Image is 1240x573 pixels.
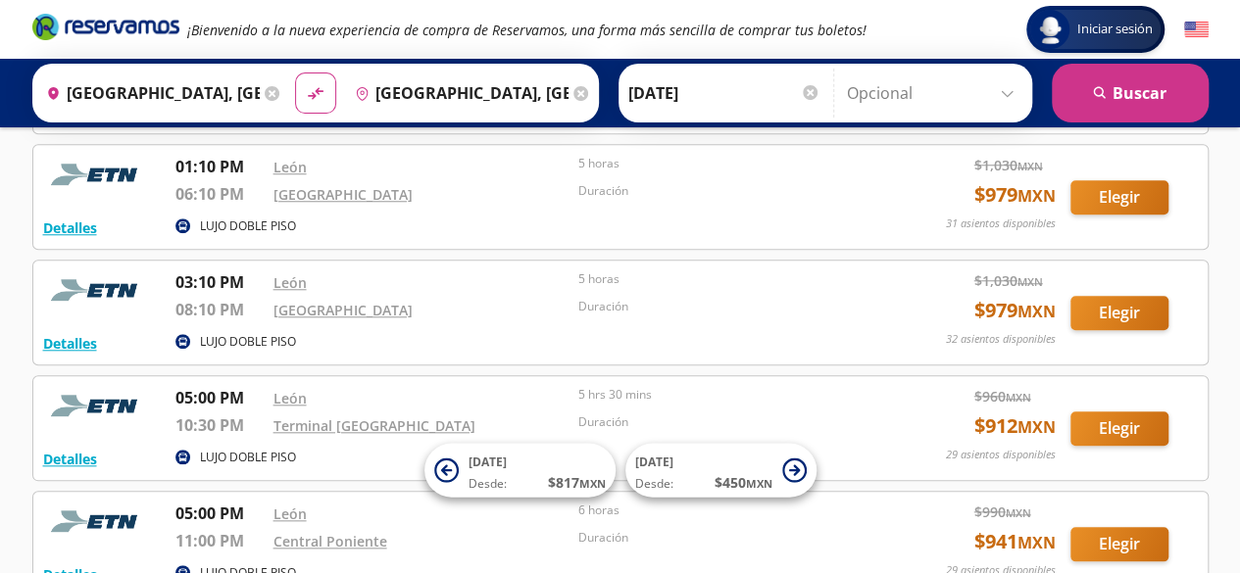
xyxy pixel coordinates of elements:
em: ¡Bienvenido a la nueva experiencia de compra de Reservamos, una forma más sencilla de comprar tus... [187,21,867,39]
button: Elegir [1070,411,1168,446]
img: RESERVAMOS [43,270,151,310]
span: Iniciar sesión [1069,20,1161,39]
button: Detalles [43,217,97,238]
p: 01:10 PM [175,155,264,178]
span: Desde: [469,475,507,493]
img: RESERVAMOS [43,501,151,541]
span: Desde: [635,475,673,493]
small: MXN [1006,390,1031,405]
small: MXN [746,476,772,491]
p: 03:10 PM [175,270,264,294]
button: [DATE]Desde:$450MXN [625,444,817,498]
span: $ 450 [715,472,772,493]
small: MXN [1017,301,1056,322]
small: MXN [1006,505,1031,520]
input: Buscar Destino [347,69,569,118]
a: León [273,504,307,523]
p: 5 horas [578,155,874,172]
a: León [273,273,307,292]
small: MXN [1017,185,1056,207]
button: English [1184,18,1209,42]
p: 32 asientos disponibles [946,331,1056,348]
p: 6 horas [578,501,874,519]
a: León [273,158,307,176]
span: $ 941 [974,527,1056,556]
p: 10:30 PM [175,413,264,437]
p: 11:00 PM [175,529,264,552]
button: Elegir [1070,180,1168,215]
small: MXN [1017,416,1056,438]
a: León [273,389,307,407]
p: 5 horas [578,270,874,288]
p: Duración [578,182,874,200]
small: MXN [579,476,606,491]
p: LUJO DOBLE PISO [200,449,296,466]
button: [DATE]Desde:$817MXN [424,444,616,498]
p: Duración [578,298,874,315]
a: [GEOGRAPHIC_DATA] [273,301,413,319]
p: 5 hrs 30 mins [578,386,874,404]
p: 29 asientos disponibles [946,447,1056,463]
small: MXN [1017,159,1043,173]
small: MXN [1017,274,1043,289]
p: Duración [578,529,874,547]
p: 05:00 PM [175,501,264,525]
span: $ 1,030 [974,155,1043,175]
small: MXN [1017,532,1056,553]
input: Elegir Fecha [628,69,820,118]
button: Detalles [43,449,97,469]
img: RESERVAMOS [43,386,151,425]
p: Duración [578,413,874,431]
input: Opcional [847,69,1022,118]
input: Buscar Origen [38,69,260,118]
p: LUJO DOBLE PISO [200,217,296,235]
a: Central Poniente [273,532,387,550]
button: Detalles [43,333,97,354]
i: Brand Logo [32,12,179,41]
a: Brand Logo [32,12,179,47]
span: [DATE] [635,454,673,470]
button: Elegir [1070,527,1168,561]
span: $ 1,030 [974,270,1043,291]
span: [DATE] [469,454,507,470]
button: Buscar [1052,64,1209,122]
a: [GEOGRAPHIC_DATA] [273,185,413,204]
span: $ 817 [548,472,606,493]
span: $ 912 [974,411,1056,441]
span: $ 960 [974,386,1031,406]
span: $ 979 [974,296,1056,325]
p: 31 asientos disponibles [946,215,1056,232]
img: RESERVAMOS [43,155,151,194]
p: 08:10 PM [175,298,264,321]
span: $ 990 [974,501,1031,522]
button: Elegir [1070,296,1168,330]
p: 05:00 PM [175,386,264,409]
p: LUJO DOBLE PISO [200,333,296,351]
a: Terminal [GEOGRAPHIC_DATA] [273,416,475,435]
span: $ 979 [974,180,1056,210]
p: 06:10 PM [175,182,264,206]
